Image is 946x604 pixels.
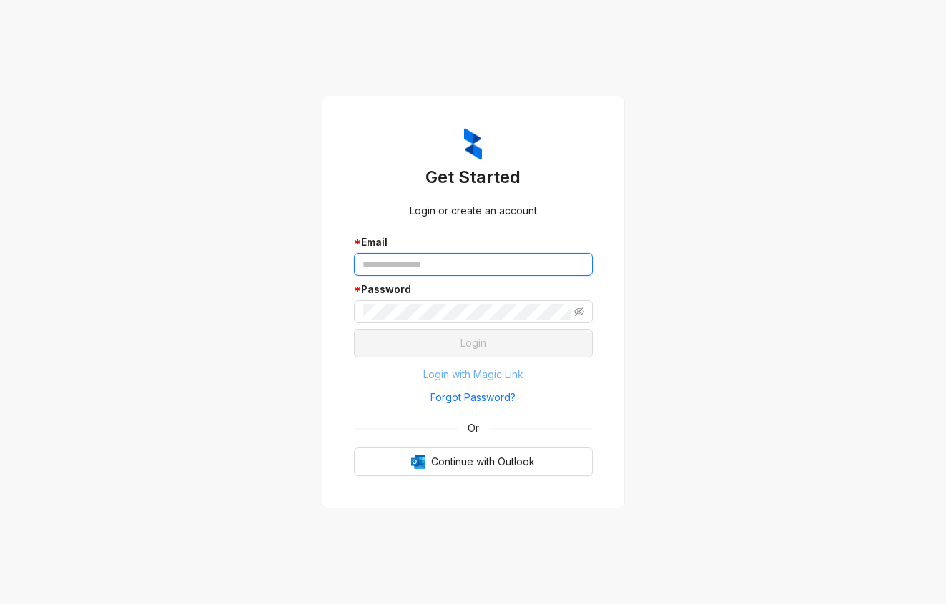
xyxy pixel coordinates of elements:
span: eye-invisible [574,307,584,317]
h3: Get Started [354,166,593,189]
span: Or [458,420,489,436]
span: Login with Magic Link [423,367,523,382]
div: Password [354,282,593,297]
button: Login [354,329,593,357]
button: Login with Magic Link [354,363,593,386]
img: ZumaIcon [464,128,482,161]
button: OutlookContinue with Outlook [354,447,593,476]
span: Forgot Password? [430,390,516,405]
span: Continue with Outlook [431,454,535,470]
div: Email [354,234,593,250]
img: Outlook [411,455,425,469]
button: Forgot Password? [354,386,593,409]
div: Login or create an account [354,203,593,219]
